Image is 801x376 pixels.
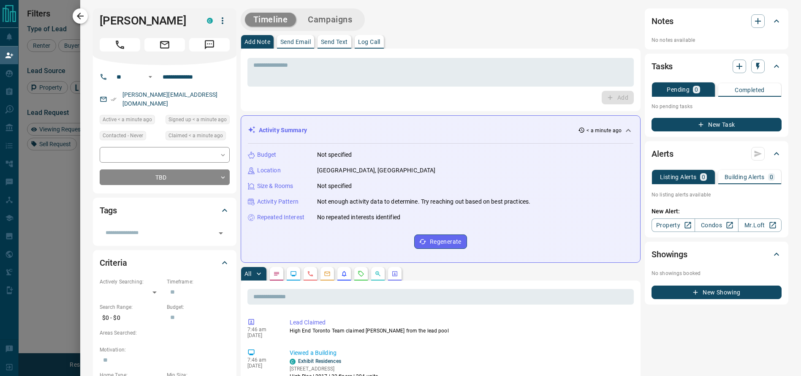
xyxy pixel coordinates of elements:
h2: Alerts [652,147,673,161]
p: [STREET_ADDRESS] [290,365,378,373]
p: $0 - $0 [100,311,163,325]
div: Alerts [652,144,782,164]
button: Timeline [245,13,296,27]
div: Tasks [652,56,782,76]
span: Message [189,38,230,52]
p: No pending tasks [652,100,782,113]
div: Notes [652,11,782,31]
svg: Lead Browsing Activity [290,270,297,277]
h2: Criteria [100,256,127,270]
div: condos.ca [290,359,296,365]
div: Tags [100,200,230,221]
p: 7:46 am [247,327,277,332]
button: Open [145,72,155,82]
p: Timeframe: [167,278,230,286]
button: New Showing [652,286,782,299]
h2: Tags [100,204,117,217]
svg: Calls [307,270,314,277]
span: Active < a minute ago [103,115,152,124]
div: Tue Oct 14 2025 [166,131,230,143]
p: All [244,271,251,277]
a: Mr.Loft [738,218,782,232]
p: No listing alerts available [652,191,782,199]
a: Exhibit Residences [298,358,341,364]
span: Call [100,38,140,52]
p: Activity Summary [259,126,307,135]
a: Condos [695,218,738,232]
p: No showings booked [652,270,782,277]
svg: Notes [273,270,280,277]
a: Property [652,218,695,232]
p: Add Note [244,39,270,45]
p: Location [257,166,281,175]
p: 0 [695,87,698,93]
h2: Showings [652,248,687,261]
p: Listing Alerts [660,174,697,180]
svg: Listing Alerts [341,270,348,277]
h2: Notes [652,14,673,28]
p: Completed [735,87,765,93]
p: No repeated interests identified [317,213,400,222]
div: Activity Summary< a minute ago [248,123,633,138]
p: High End Toronto Team claimed [PERSON_NAME] from the lead pool [290,327,630,335]
p: 7:46 am [247,357,277,363]
p: 0 [702,174,705,180]
div: Showings [652,244,782,264]
span: Email [144,38,185,52]
p: [GEOGRAPHIC_DATA], [GEOGRAPHIC_DATA] [317,166,436,175]
div: TBD [100,169,230,185]
p: Motivation: [100,346,230,354]
p: Send Email [280,39,311,45]
p: Not specified [317,182,352,191]
h1: [PERSON_NAME] [100,14,194,27]
svg: Opportunities [375,270,381,277]
p: Areas Searched: [100,329,230,337]
p: Building Alerts [725,174,765,180]
p: New Alert: [652,207,782,216]
p: Viewed a Building [290,349,630,357]
p: Actively Searching: [100,278,163,286]
p: Activity Pattern [257,197,299,206]
p: Budget: [167,303,230,311]
p: No notes available [652,36,782,44]
p: [DATE] [247,332,277,338]
p: Lead Claimed [290,318,630,327]
p: Budget [257,150,277,159]
p: [DATE] [247,363,277,369]
p: Repeated Interest [257,213,304,222]
p: Size & Rooms [257,182,293,191]
p: < a minute ago [586,127,622,134]
p: Not specified [317,150,352,159]
p: Search Range: [100,303,163,311]
p: Send Text [321,39,348,45]
h2: Tasks [652,60,673,73]
p: Pending [667,87,690,93]
button: New Task [652,118,782,131]
svg: Emails [324,270,331,277]
button: Regenerate [414,234,467,249]
div: Tue Oct 14 2025 [166,115,230,127]
span: Signed up < a minute ago [168,115,227,124]
svg: Email Verified [111,96,117,102]
p: 0 [770,174,773,180]
div: Criteria [100,253,230,273]
a: [PERSON_NAME][EMAIL_ADDRESS][DOMAIN_NAME] [122,91,218,107]
div: Tue Oct 14 2025 [100,115,161,127]
svg: Agent Actions [391,270,398,277]
span: Claimed < a minute ago [168,131,223,140]
div: condos.ca [207,18,213,24]
svg: Requests [358,270,364,277]
button: Open [215,227,227,239]
p: Log Call [358,39,380,45]
span: Contacted - Never [103,131,143,140]
p: Not enough activity data to determine. Try reaching out based on best practices. [317,197,531,206]
button: Campaigns [299,13,361,27]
